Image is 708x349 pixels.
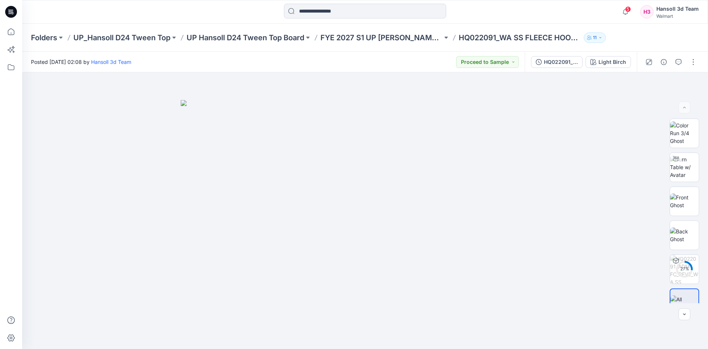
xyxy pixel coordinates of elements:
div: HQ022091_ADM FC_REV2_WA SS FLEECE HOODIE [544,58,578,66]
img: Back Ghost [670,227,699,243]
p: HQ022091_WA SS FLEECE HOODIE [459,32,581,43]
a: Folders [31,32,57,43]
button: HQ022091_ADM FC_REV2_WA SS FLEECE HOODIE [531,56,583,68]
span: Posted [DATE] 02:08 by [31,58,131,66]
span: 5 [625,6,631,12]
img: Color Run 3/4 Ghost [670,122,699,145]
button: 11 [584,32,606,43]
div: H3 [640,5,653,18]
div: 27 % [676,266,693,272]
div: Light Birch [598,58,626,66]
div: Walmart [656,13,699,19]
a: UP_Hansoll D24 Tween Top [73,32,170,43]
a: UP Hansoll D24 Tween Top Board [187,32,304,43]
img: Turn Table w/ Avatar [670,155,699,179]
a: FYE 2027 S1 UP [PERSON_NAME] TOP [320,32,442,43]
button: Details [658,56,670,68]
img: Front Ghost [670,194,699,209]
div: Hansoll 3d Team [656,4,699,13]
a: Hansoll 3d Team [91,59,131,65]
img: HQ022091_ADM FC_REV2_WA SS FLEECE HOODIE Light Birch [670,255,699,284]
img: All colorways [670,295,698,311]
p: 11 [593,34,597,42]
button: Light Birch [586,56,631,68]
